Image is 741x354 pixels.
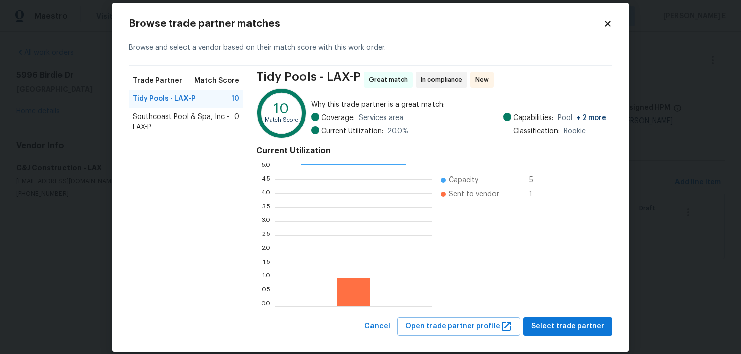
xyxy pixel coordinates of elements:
button: Open trade partner profile [397,317,520,336]
text: 2.5 [262,232,270,239]
text: 3.5 [262,204,270,210]
span: Services area [359,113,403,123]
span: In compliance [421,75,466,85]
span: 5 [529,175,545,185]
text: 10 [274,102,289,116]
span: Coverage: [321,113,355,123]
text: 4.5 [261,176,270,182]
span: Current Utilization: [321,126,383,136]
span: Tidy Pools - LAX-P [256,72,361,88]
text: 1.5 [263,261,270,267]
span: Great match [369,75,412,85]
span: 1 [529,189,545,199]
span: + 2 more [576,114,606,122]
span: 20.0 % [387,126,408,136]
text: 0.5 [261,289,270,295]
text: 4.0 [261,190,270,196]
text: 3.0 [261,218,270,224]
span: Open trade partner profile [405,320,512,333]
span: Pool [558,113,606,123]
span: Match Score [194,76,239,86]
span: 0 [234,112,239,132]
button: Cancel [360,317,394,336]
button: Select trade partner [523,317,612,336]
text: 2.0 [261,247,270,253]
span: Why this trade partner is a great match: [311,100,606,110]
div: Browse and select a vendor based on their match score with this work order. [129,31,612,66]
text: Match Score [265,117,298,123]
span: Capabilities: [513,113,553,123]
span: Tidy Pools - LAX-P [133,94,196,104]
span: Cancel [364,320,390,333]
span: Southcoast Pool & Spa, Inc - LAX-P [133,112,234,132]
text: 0.0 [261,303,270,309]
span: Sent to vendor [449,189,499,199]
h2: Browse trade partner matches [129,19,603,29]
span: Rookie [564,126,586,136]
text: 5.0 [261,162,270,168]
span: Capacity [449,175,478,185]
span: Classification: [513,126,560,136]
span: Select trade partner [531,320,604,333]
text: 1.0 [262,275,270,281]
span: Trade Partner [133,76,182,86]
span: 10 [231,94,239,104]
span: New [475,75,493,85]
h4: Current Utilization [256,146,606,156]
